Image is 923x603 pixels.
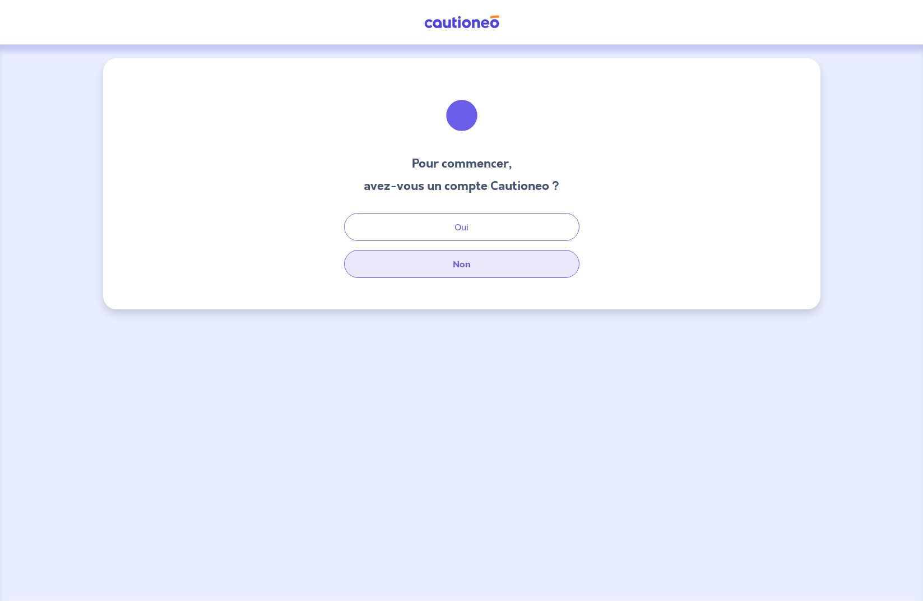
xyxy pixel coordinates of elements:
img: Cautioneo [420,15,504,29]
h3: Pour commencer, [364,155,559,173]
h3: avez-vous un compte Cautioneo ? [364,177,559,195]
button: Oui [344,213,579,241]
img: illu_welcome.svg [432,85,492,146]
button: Non [344,250,579,278]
